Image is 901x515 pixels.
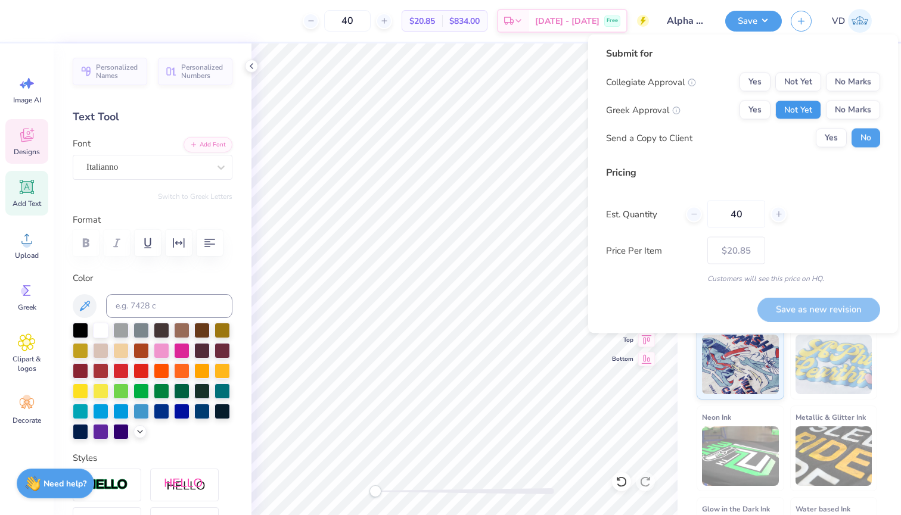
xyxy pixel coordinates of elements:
[796,335,872,394] img: Puff Ink
[612,335,633,345] span: Top
[96,63,140,80] span: Personalized Names
[707,201,765,228] input: – –
[73,137,91,151] label: Font
[158,58,232,85] button: Personalized Numbers
[181,63,225,80] span: Personalized Numbers
[796,426,872,486] img: Metallic & Glitter Ink
[606,244,698,257] label: Price Per Item
[740,101,770,120] button: Yes
[826,101,880,120] button: No Marks
[164,477,206,492] img: Shadow
[449,15,480,27] span: $834.00
[702,426,779,486] img: Neon Ink
[73,213,232,227] label: Format
[18,302,36,312] span: Greek
[827,9,877,33] a: VD
[702,411,731,423] span: Neon Ink
[73,109,232,125] div: Text Tool
[606,273,880,284] div: Customers will see this price on HQ.
[324,10,371,32] input: – –
[369,485,381,497] div: Accessibility label
[832,14,845,28] span: VD
[775,73,821,92] button: Not Yet
[607,17,618,25] span: Free
[535,15,599,27] span: [DATE] - [DATE]
[606,103,681,117] div: Greek Approval
[725,11,782,32] button: Save
[826,73,880,92] button: No Marks
[702,502,770,515] span: Glow in the Dark Ink
[73,451,97,465] label: Styles
[409,15,435,27] span: $20.85
[13,416,41,425] span: Decorate
[606,166,880,180] div: Pricing
[796,502,850,515] span: Water based Ink
[740,73,770,92] button: Yes
[702,335,779,394] img: Standard
[606,46,880,61] div: Submit for
[13,95,41,105] span: Image AI
[14,147,40,157] span: Designs
[13,199,41,208] span: Add Text
[86,478,128,492] img: Stroke
[73,58,147,85] button: Personalized Names
[775,101,821,120] button: Not Yet
[606,75,696,89] div: Collegiate Approval
[7,354,46,373] span: Clipart & logos
[106,294,232,318] input: e.g. 7428 c
[852,129,880,148] button: No
[73,271,232,285] label: Color
[658,9,716,33] input: Untitled Design
[158,192,232,201] button: Switch to Greek Letters
[184,137,232,152] button: Add Font
[606,131,692,145] div: Send a Copy to Client
[816,129,847,148] button: Yes
[848,9,872,33] img: Vincent Dileone
[15,251,39,260] span: Upload
[44,478,86,489] strong: Need help?
[796,411,866,423] span: Metallic & Glitter Ink
[612,354,633,364] span: Bottom
[606,207,677,221] label: Est. Quantity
